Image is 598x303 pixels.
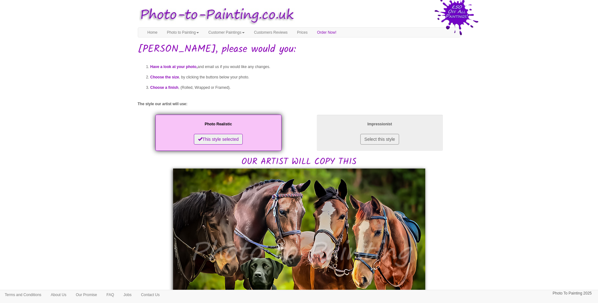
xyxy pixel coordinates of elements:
[150,72,461,83] li: , by clicking the buttons below your photo.
[553,290,592,297] p: Photo To Painting 2025
[71,290,102,300] a: Our Promise
[323,121,437,128] p: Impressionist
[204,28,249,37] a: Customer Paintings
[150,85,178,90] span: Choose a finish
[162,28,204,37] a: Photo to Painting
[292,28,312,37] a: Prices
[143,28,162,37] a: Home
[312,28,341,37] a: Order Now!
[135,3,296,27] img: Photo to Painting
[150,65,198,69] span: Have a look at your photo,
[46,290,71,300] a: About Us
[162,121,275,128] p: Photo Realistic
[102,290,119,300] a: FAQ
[360,134,399,145] button: Select this style
[138,44,461,55] h1: [PERSON_NAME], please would you:
[138,101,188,107] label: The style our artist will use:
[194,134,243,145] button: This style selected
[150,83,461,93] li: , (Rolled, Wrapped or Framed).
[138,113,461,167] h2: OUR ARTIST WILL COPY THIS
[150,75,179,79] span: Choose the size
[119,290,136,300] a: Jobs
[136,290,164,300] a: Contact Us
[150,62,461,72] li: and email us if you would like any changes.
[249,28,293,37] a: Customers Reviews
